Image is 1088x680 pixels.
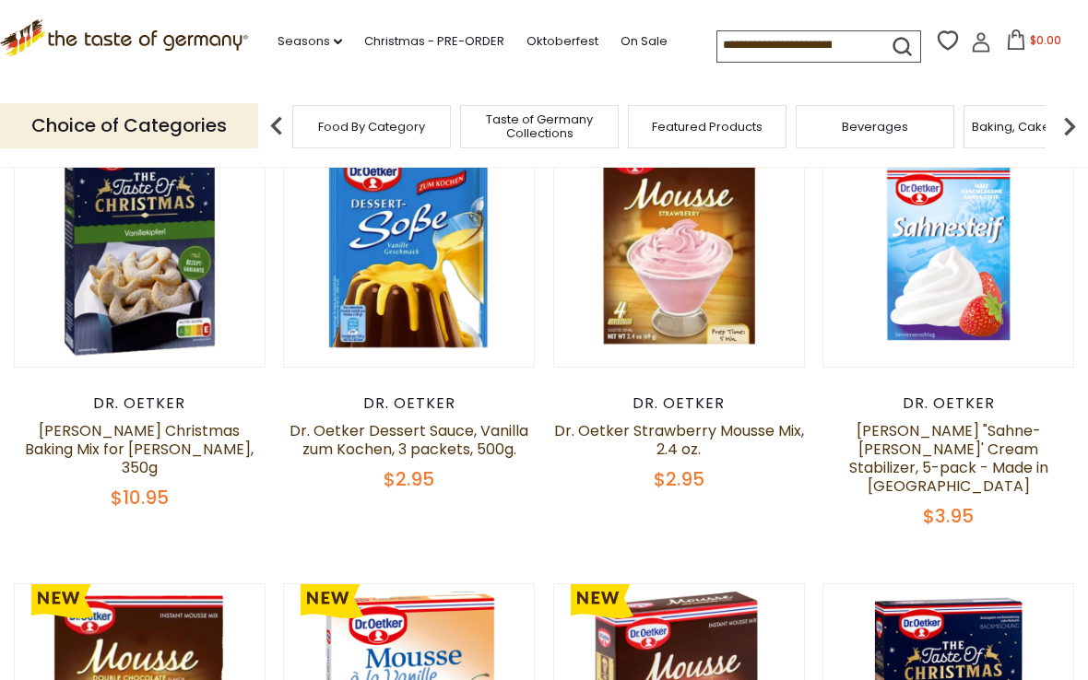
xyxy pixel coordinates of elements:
[466,112,613,140] a: Taste of Germany Collections
[923,503,974,529] span: $3.95
[621,31,668,52] a: On Sale
[25,420,254,478] a: [PERSON_NAME] Christmas Baking Mix for [PERSON_NAME], 350g
[15,117,265,367] img: Dr.
[995,29,1073,57] button: $0.00
[283,394,535,413] div: Dr. Oetker
[553,394,805,413] div: Dr. Oetker
[278,31,342,52] a: Seasons
[849,420,1048,497] a: [PERSON_NAME] "Sahne-[PERSON_NAME]' Cream Stabilizer, 5-pack - Made in [GEOGRAPHIC_DATA]
[14,394,266,413] div: Dr. Oetker
[111,485,169,510] span: $10.95
[554,117,804,367] img: Dr.
[258,108,295,145] img: previous arrow
[364,31,504,52] a: Christmas - PRE-ORDER
[1030,32,1061,48] span: $0.00
[654,466,704,492] span: $2.95
[842,120,908,134] a: Beverages
[526,31,598,52] a: Oktoberfest
[1051,108,1088,145] img: next arrow
[384,466,434,492] span: $2.95
[823,117,1073,367] img: Dr.
[290,420,528,460] a: Dr. Oetker Dessert Sauce, Vanilla zum Kochen, 3 packets, 500g.
[554,420,804,460] a: Dr. Oetker Strawberry Mousse Mix, 2.4 oz.
[284,117,534,367] img: Dr.
[822,394,1074,413] div: Dr. Oetker
[318,120,425,134] a: Food By Category
[652,120,763,134] a: Featured Products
